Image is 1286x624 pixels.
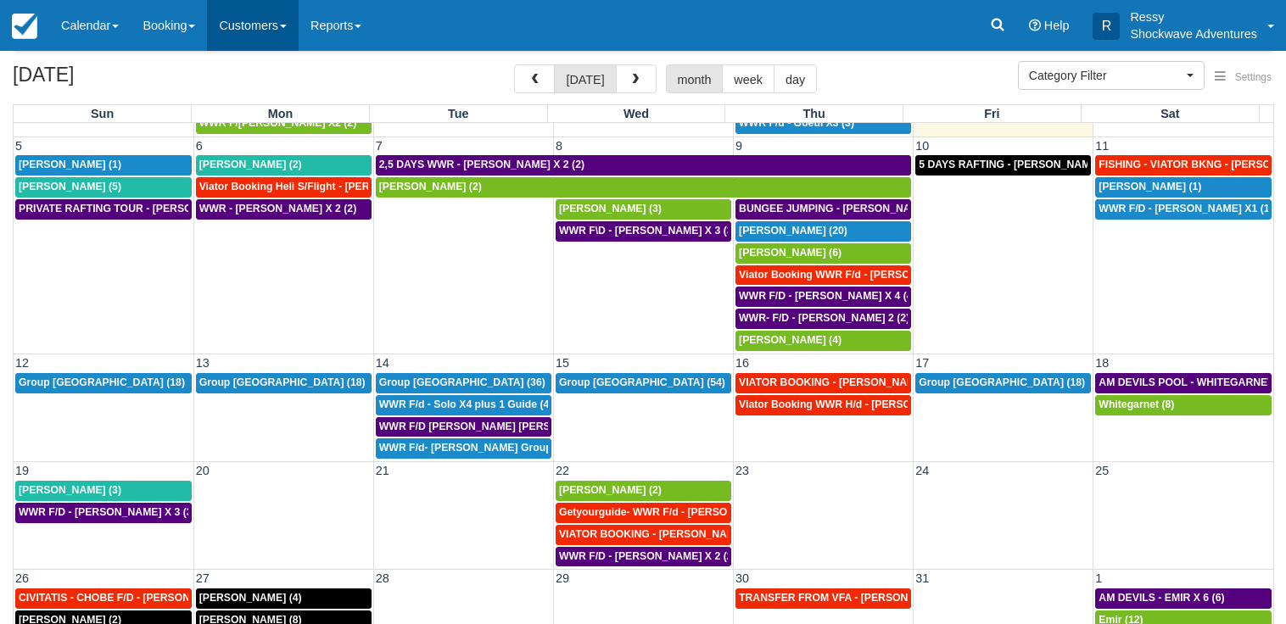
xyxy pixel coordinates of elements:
[984,107,999,120] span: Fri
[1205,65,1282,90] button: Settings
[735,331,911,351] a: [PERSON_NAME] (4)
[15,481,192,501] a: [PERSON_NAME] (3)
[559,506,799,518] span: Getyourguide- WWR F/d - [PERSON_NAME] 2 (2)
[735,588,911,609] a: TRANSFER FROM VFA - [PERSON_NAME] X 7 adults + 2 adults (9)
[1235,71,1272,83] span: Settings
[14,139,24,153] span: 5
[14,571,31,585] span: 26
[15,503,192,523] a: WWR F/D - [PERSON_NAME] X 3 (3)
[91,107,114,120] span: Sun
[919,159,1134,170] span: 5 DAYS RAFTING - [PERSON_NAME] X 2 (4)
[379,181,482,192] span: [PERSON_NAME] (2)
[376,155,911,175] a: 2,5 DAYS WWR - [PERSON_NAME] X 2 (2)
[199,117,357,129] span: WWR F/[PERSON_NAME] X2 (2)
[623,107,649,120] span: Wed
[13,64,227,96] h2: [DATE]
[376,395,551,415] a: WWR F/d - Solo X4 plus 1 Guide (4)
[196,373,372,393] a: Group [GEOGRAPHIC_DATA] (18)
[559,484,662,496] span: [PERSON_NAME] (2)
[554,571,571,585] span: 29
[559,550,736,562] span: WWR F/D - [PERSON_NAME] X 2 (2)
[374,139,384,153] span: 7
[734,139,744,153] span: 9
[734,464,751,477] span: 23
[379,421,685,432] span: WWR F/D [PERSON_NAME] [PERSON_NAME] GROVVE X2 (1)
[14,356,31,370] span: 12
[735,373,911,393] a: VIATOR BOOKING - [PERSON_NAME] X 4 (4)
[739,398,992,410] span: Viator Booking WWR H/d - [PERSON_NAME] X 4 (4)
[556,373,731,393] a: Group [GEOGRAPHIC_DATA] (54)
[448,107,469,120] span: Tue
[735,395,911,415] a: Viator Booking WWR H/d - [PERSON_NAME] X 4 (4)
[19,592,264,604] span: CIVITATIS - CHOBE F/D - [PERSON_NAME] X 1 (1)
[739,225,847,237] span: [PERSON_NAME] (20)
[374,464,391,477] span: 21
[915,373,1091,393] a: Group [GEOGRAPHIC_DATA] (18)
[734,356,751,370] span: 16
[199,592,302,604] span: [PERSON_NAME] (4)
[374,571,391,585] span: 28
[1095,373,1272,393] a: AM DEVILS POOL - WHITEGARNET X4 (4)
[19,506,196,518] span: WWR F/D - [PERSON_NAME] X 3 (3)
[802,107,825,120] span: Thu
[739,592,1066,604] span: TRANSFER FROM VFA - [PERSON_NAME] X 7 adults + 2 adults (9)
[1095,395,1272,415] a: Whitegarnet (8)
[15,373,192,393] a: Group [GEOGRAPHIC_DATA] (18)
[379,398,553,410] span: WWR F/d - Solo X4 plus 1 Guide (4)
[15,177,192,198] a: [PERSON_NAME] (5)
[735,114,911,134] a: WWR F/d - Goeul X3 (3)
[194,464,211,477] span: 20
[735,243,911,264] a: [PERSON_NAME] (6)
[1095,177,1272,198] a: [PERSON_NAME] (1)
[554,464,571,477] span: 22
[199,203,357,214] span: WWR - [PERSON_NAME] X 2 (2)
[914,464,931,477] span: 24
[1095,155,1272,175] a: FISHING - VIATOR BKNG - [PERSON_NAME] 2 (2)
[739,312,909,324] span: WWR- F/D - [PERSON_NAME] 2 (2)
[374,356,391,370] span: 14
[19,484,121,496] span: [PERSON_NAME] (3)
[1093,13,1120,40] div: R
[1095,199,1272,220] a: WWR F/D - [PERSON_NAME] X1 (1)
[19,376,185,388] span: Group [GEOGRAPHIC_DATA] (18)
[194,571,211,585] span: 27
[739,290,916,302] span: WWR F/D - [PERSON_NAME] X 4 (4)
[15,155,192,175] a: [PERSON_NAME] (1)
[15,588,192,609] a: CIVITATIS - CHOBE F/D - [PERSON_NAME] X 1 (1)
[559,225,736,237] span: WWR F\D - [PERSON_NAME] X 3 (3)
[1095,588,1272,609] a: AM DEVILS - EMIR X 6 (6)
[19,159,121,170] span: [PERSON_NAME] (1)
[559,376,725,388] span: Group [GEOGRAPHIC_DATA] (54)
[915,155,1091,175] a: 5 DAYS RAFTING - [PERSON_NAME] X 2 (4)
[1160,107,1179,120] span: Sat
[196,114,372,134] a: WWR F/[PERSON_NAME] X2 (2)
[739,376,960,388] span: VIATOR BOOKING - [PERSON_NAME] X 4 (4)
[1093,139,1110,153] span: 11
[199,376,366,388] span: Group [GEOGRAPHIC_DATA] (18)
[1093,464,1110,477] span: 25
[196,199,372,220] a: WWR - [PERSON_NAME] X 2 (2)
[1044,19,1070,32] span: Help
[914,356,931,370] span: 17
[734,571,751,585] span: 30
[196,155,372,175] a: [PERSON_NAME] (2)
[735,265,911,286] a: Viator Booking WWR F/d - [PERSON_NAME] [PERSON_NAME] X2 (2)
[554,356,571,370] span: 15
[556,547,731,567] a: WWR F/D - [PERSON_NAME] X 2 (2)
[735,287,911,307] a: WWR F/D - [PERSON_NAME] X 4 (4)
[1099,203,1272,214] span: WWR F/D - [PERSON_NAME] X1 (1)
[914,139,931,153] span: 10
[556,199,731,220] a: [PERSON_NAME] (3)
[739,269,1078,281] span: Viator Booking WWR F/d - [PERSON_NAME] [PERSON_NAME] X2 (2)
[1099,181,1201,192] span: [PERSON_NAME] (1)
[556,503,731,523] a: Getyourguide- WWR F/d - [PERSON_NAME] 2 (2)
[12,14,37,39] img: checkfront-main-nav-mini-logo.png
[19,203,273,214] span: PRIVATE RAFTING TOUR - [PERSON_NAME] X 5 (5)
[1029,19,1041,31] i: Help
[196,177,372,198] a: Viator Booking Heli S/Flight - [PERSON_NAME] X 1 (1)
[14,464,31,477] span: 19
[194,356,211,370] span: 13
[379,159,584,170] span: 2,5 DAYS WWR - [PERSON_NAME] X 2 (2)
[556,221,731,242] a: WWR F\D - [PERSON_NAME] X 3 (3)
[376,438,551,459] a: WWR F/d- [PERSON_NAME] Group X 30 (30)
